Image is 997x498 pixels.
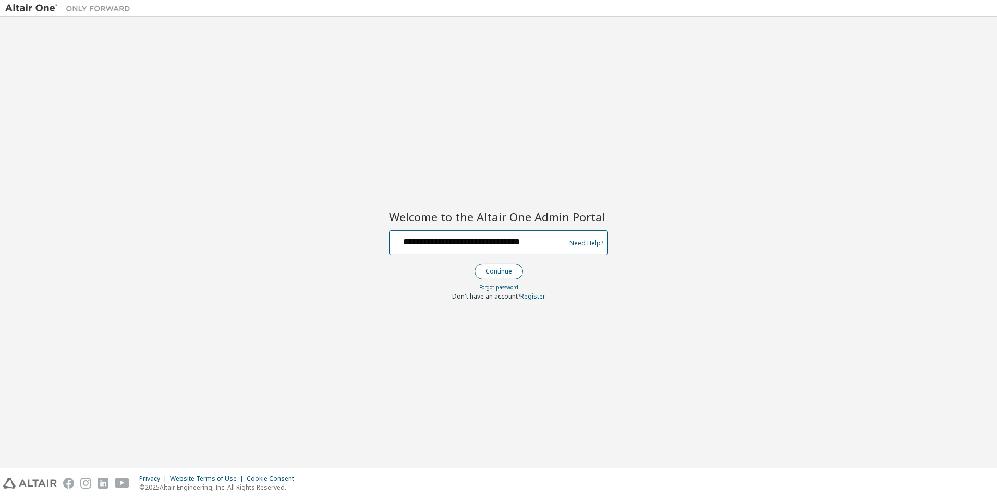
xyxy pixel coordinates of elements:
img: linkedin.svg [98,478,108,489]
span: Don't have an account? [452,292,520,301]
img: facebook.svg [63,478,74,489]
img: youtube.svg [115,478,130,489]
div: Privacy [139,475,170,483]
div: Website Terms of Use [170,475,247,483]
button: Continue [475,264,523,279]
h2: Welcome to the Altair One Admin Portal [389,209,608,224]
div: Cookie Consent [247,475,300,483]
a: Forgot password [479,283,518,291]
img: altair_logo.svg [3,478,57,489]
img: Altair One [5,3,136,14]
img: instagram.svg [80,478,91,489]
a: Register [520,292,545,301]
p: © 2025 Altair Engineering, Inc. All Rights Reserved. [139,483,300,492]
